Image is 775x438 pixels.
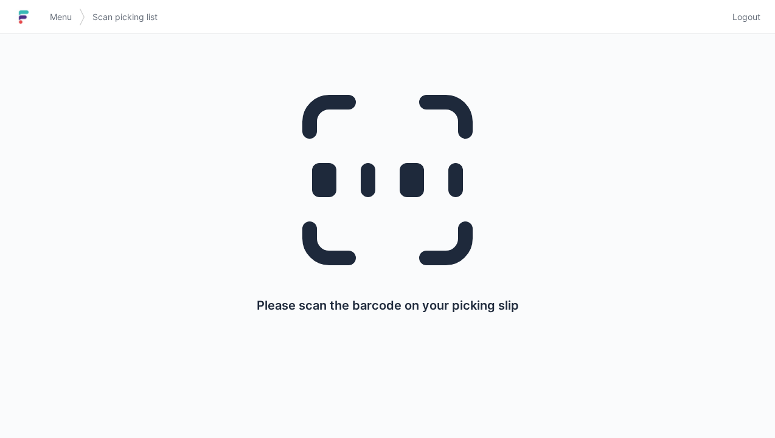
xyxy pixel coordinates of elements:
p: Please scan the barcode on your picking slip [257,297,519,314]
span: Menu [50,11,72,23]
a: Logout [725,6,760,28]
a: Scan picking list [85,6,165,28]
span: Logout [732,11,760,23]
img: logo-small.jpg [15,7,33,27]
img: svg> [79,2,85,32]
a: Menu [43,6,79,28]
span: Scan picking list [92,11,158,23]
